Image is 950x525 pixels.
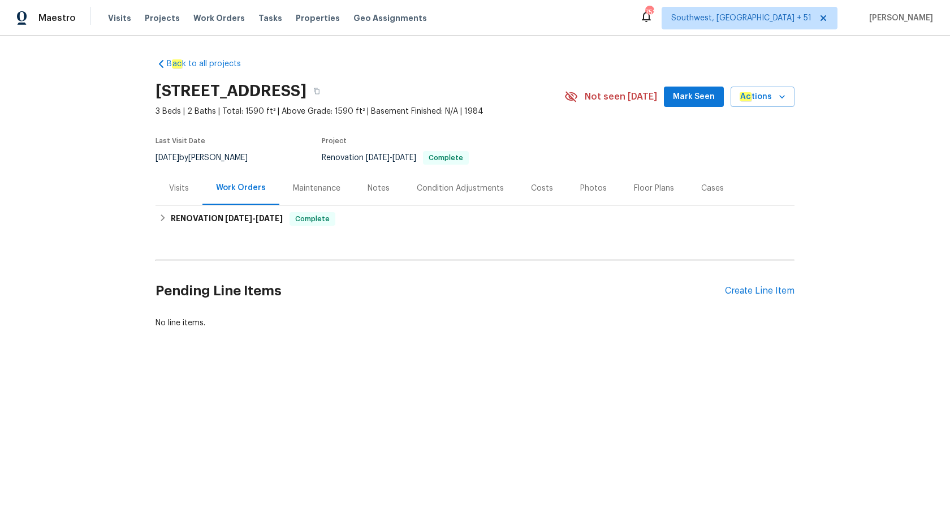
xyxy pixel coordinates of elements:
[296,12,340,24] span: Properties
[366,154,390,162] span: [DATE]
[353,12,427,24] span: Geo Assignments
[740,90,772,104] span: tions
[108,12,131,24] span: Visits
[725,286,794,296] div: Create Line Item
[306,81,327,101] button: Copy Address
[740,92,752,101] em: Ac
[322,154,469,162] span: Renovation
[156,317,794,329] div: No line items.
[256,214,283,222] span: [DATE]
[673,90,715,104] span: Mark Seen
[216,182,266,193] div: Work Orders
[585,91,657,102] span: Not seen [DATE]
[145,12,180,24] span: Projects
[156,106,564,117] span: 3 Beds | 2 Baths | Total: 1590 ft² | Above Grade: 1590 ft² | Basement Finished: N/A | 1984
[368,183,390,194] div: Notes
[171,212,283,226] h6: RENOVATION
[156,85,306,97] h2: [STREET_ADDRESS]
[366,154,416,162] span: -
[38,12,76,24] span: Maestro
[293,183,340,194] div: Maintenance
[258,14,282,22] span: Tasks
[193,12,245,24] span: Work Orders
[156,58,264,70] a: Back to all projects
[424,154,468,161] span: Complete
[225,214,283,222] span: -
[701,183,724,194] div: Cases
[634,183,674,194] div: Floor Plans
[322,137,347,144] span: Project
[167,58,241,70] span: B k to all projects
[156,151,261,165] div: by [PERSON_NAME]
[417,183,504,194] div: Condition Adjustments
[156,137,205,144] span: Last Visit Date
[156,205,794,233] div: RENOVATION [DATE]-[DATE]Complete
[671,12,811,24] span: Southwest, [GEOGRAPHIC_DATA] + 51
[156,154,179,162] span: [DATE]
[291,213,334,225] span: Complete
[169,183,189,194] div: Visits
[645,7,653,18] div: 752
[731,87,794,107] button: Actions
[392,154,416,162] span: [DATE]
[172,59,182,68] em: ac
[865,12,933,24] span: [PERSON_NAME]
[156,265,725,317] h2: Pending Line Items
[531,183,553,194] div: Costs
[664,87,724,107] button: Mark Seen
[225,214,252,222] span: [DATE]
[580,183,607,194] div: Photos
